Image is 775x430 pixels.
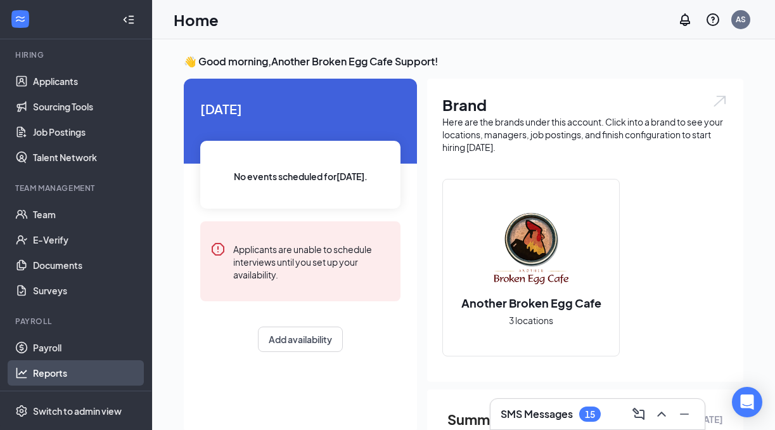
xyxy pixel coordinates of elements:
a: Sourcing Tools [33,94,141,119]
a: Talent Network [33,145,141,170]
button: ChevronUp [651,404,672,424]
a: Documents [33,252,141,278]
h1: Home [174,9,219,30]
svg: Settings [15,405,28,417]
button: Add availability [258,327,343,352]
div: Here are the brands under this account. Click into a brand to see your locations, managers, job p... [442,115,728,153]
svg: Collapse [122,13,135,26]
h3: 👋 Good morning, Another Broken Egg Cafe Support ! [184,55,743,68]
h1: Brand [442,94,728,115]
span: [DATE] [200,99,400,119]
svg: ComposeMessage [631,407,646,422]
svg: ChevronUp [654,407,669,422]
a: Job Postings [33,119,141,145]
img: Another Broken Egg Cafe [490,209,572,290]
button: Minimize [674,404,695,424]
a: Surveys [33,278,141,303]
a: Payroll [33,335,141,360]
svg: Notifications [677,12,693,27]
span: 3 locations [509,313,553,327]
div: Switch to admin view [33,405,122,417]
button: ComposeMessage [629,404,649,424]
div: Open Intercom Messenger [732,387,762,417]
div: AS [736,14,746,25]
img: open.6027fd2a22e1237b5b06.svg [712,94,728,108]
div: Payroll [15,316,139,327]
a: Applicants [33,68,141,94]
div: Hiring [15,49,139,60]
div: 15 [585,409,595,420]
h2: Another Broken Egg Cafe [449,295,614,311]
div: Team Management [15,183,139,193]
div: Applicants are unable to schedule interviews until you set up your availability. [233,242,390,281]
svg: WorkstreamLogo [14,13,27,25]
span: No events scheduled for [DATE] . [234,169,368,183]
svg: QuestionInfo [705,12,721,27]
svg: Minimize [677,407,692,422]
a: E-Verify [33,227,141,252]
svg: Error [210,242,226,257]
a: Team [33,202,141,227]
a: Reports [33,360,141,386]
h3: SMS Messages [501,407,573,421]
